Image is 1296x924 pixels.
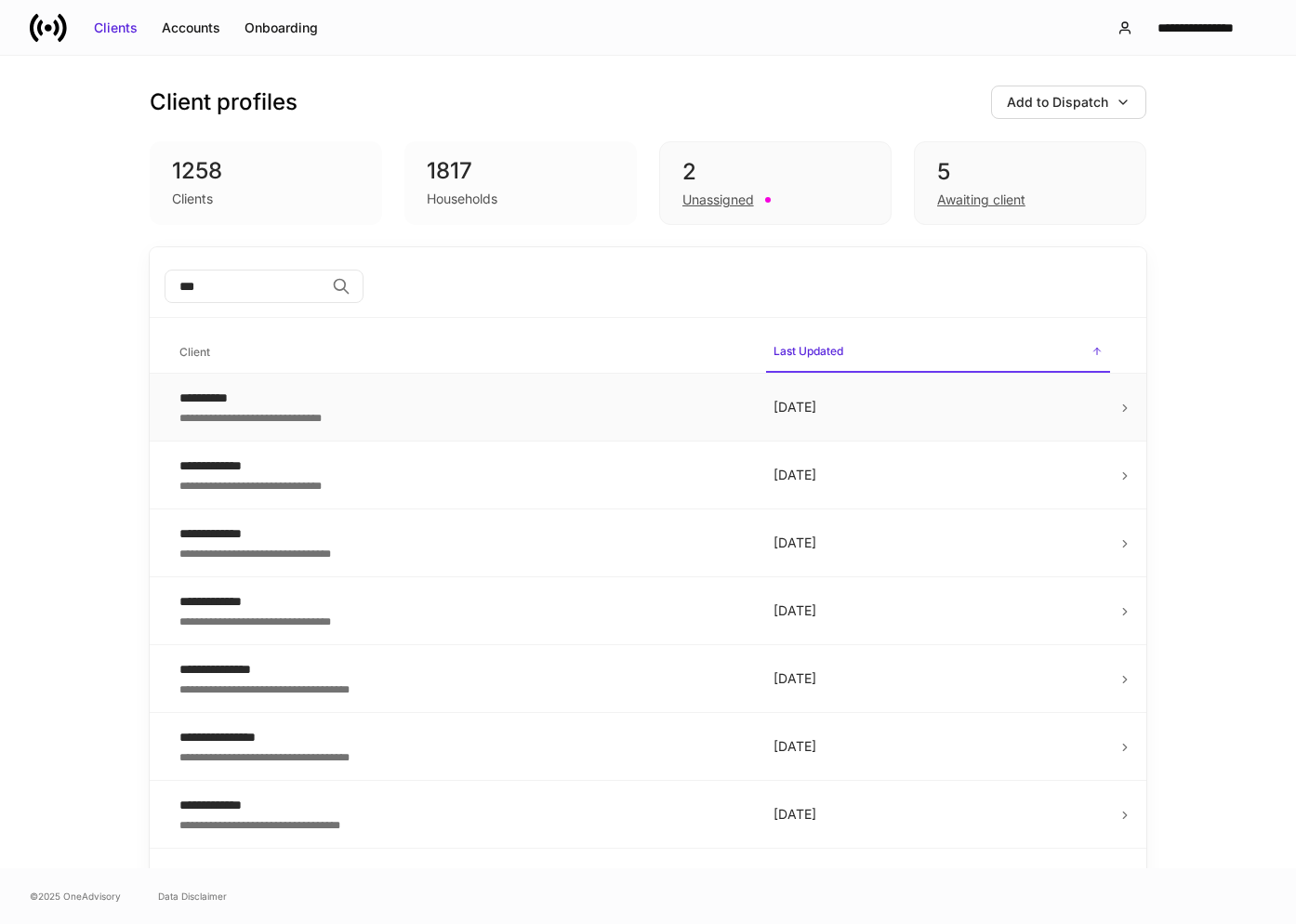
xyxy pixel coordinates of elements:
div: 1258 [172,156,360,186]
p: [DATE] [774,466,1103,484]
div: 2Unassigned [659,141,892,225]
h6: Client [179,343,210,361]
div: 1817 [427,156,615,186]
button: Accounts [150,13,232,43]
h3: Client profiles [150,87,298,117]
p: [DATE] [774,398,1103,416]
div: Unassigned [682,191,754,209]
div: 5 [937,157,1123,187]
span: Last Updated [766,333,1110,373]
p: [DATE] [774,805,1103,824]
span: Client [172,334,751,372]
div: Onboarding [245,19,318,37]
span: © 2025 OneAdvisory [30,889,121,904]
div: Add to Dispatch [1007,93,1108,112]
div: Households [427,190,497,208]
p: [DATE] [774,601,1103,620]
button: Add to Dispatch [991,86,1146,119]
div: Awaiting client [937,191,1025,209]
h6: Last Updated [774,342,843,360]
div: Clients [172,190,213,208]
button: Onboarding [232,13,330,43]
p: [DATE] [774,669,1103,688]
p: [DATE] [774,534,1103,552]
button: Clients [82,13,150,43]
div: Accounts [162,19,220,37]
div: 5Awaiting client [914,141,1146,225]
p: [DATE] [774,737,1103,756]
a: Data Disclaimer [158,889,227,904]
div: 2 [682,157,868,187]
div: Clients [94,19,138,37]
